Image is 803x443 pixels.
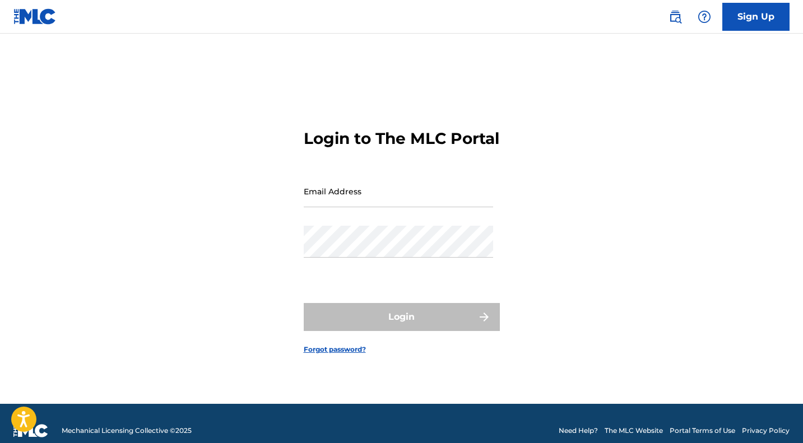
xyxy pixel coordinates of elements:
a: Privacy Policy [742,426,790,436]
span: Mechanical Licensing Collective © 2025 [62,426,192,436]
a: Sign Up [722,3,790,31]
a: Forgot password? [304,344,366,355]
h3: Login to The MLC Portal [304,129,499,148]
a: Need Help? [559,426,598,436]
img: search [669,10,682,24]
div: Help [693,6,716,28]
a: The MLC Website [605,426,663,436]
img: MLC Logo [13,8,57,25]
img: help [698,10,711,24]
a: Portal Terms of Use [670,426,735,436]
img: logo [13,424,48,437]
a: Public Search [664,6,686,28]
